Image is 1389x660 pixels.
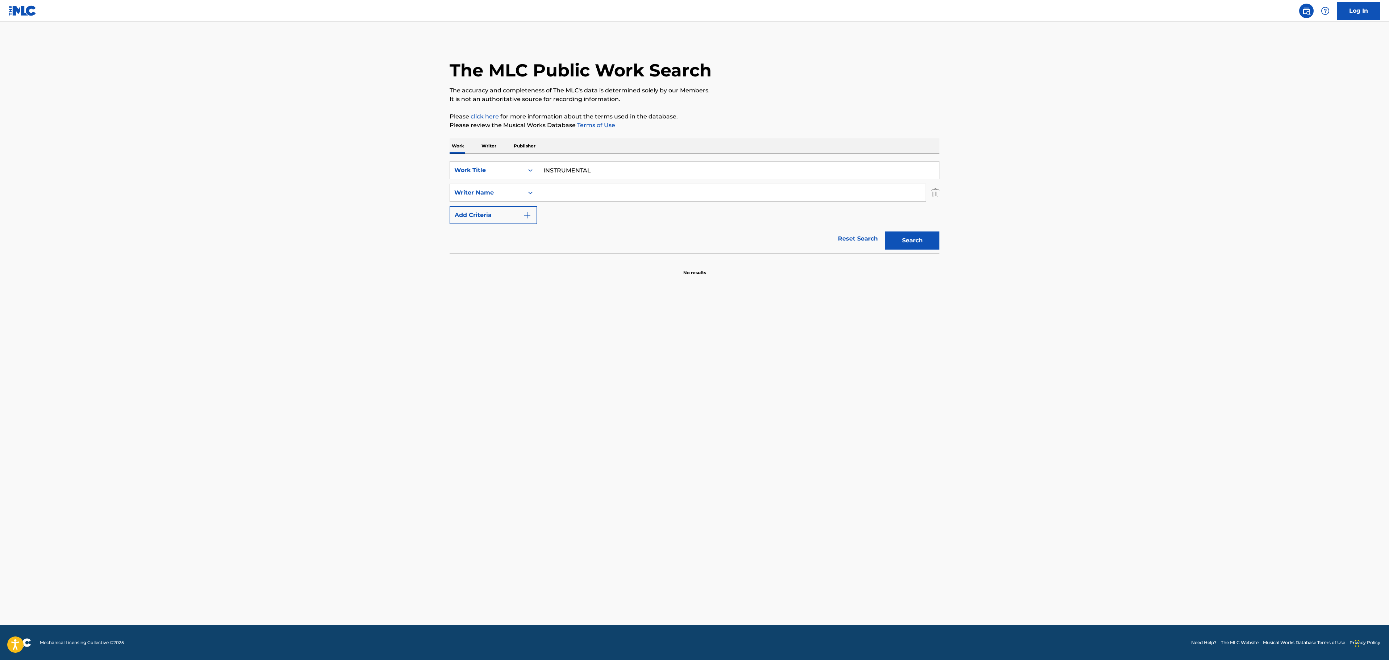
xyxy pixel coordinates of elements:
div: Writer Name [454,188,520,197]
a: Terms of Use [576,122,615,129]
p: Work [450,138,466,154]
a: Log In [1337,2,1380,20]
a: Need Help? [1191,639,1217,646]
button: Add Criteria [450,206,537,224]
img: Delete Criterion [931,184,939,202]
img: logo [9,638,31,647]
div: Work Title [454,166,520,175]
button: Search [885,231,939,250]
img: 9d2ae6d4665cec9f34b9.svg [523,211,531,220]
iframe: Chat Widget [1353,625,1389,660]
form: Search Form [450,161,939,253]
p: Please for more information about the terms used in the database. [450,112,939,121]
a: Reset Search [834,231,881,247]
p: No results [683,261,706,276]
a: Privacy Policy [1350,639,1380,646]
a: click here [471,113,499,120]
p: Writer [479,138,499,154]
p: The accuracy and completeness of The MLC's data is determined solely by our Members. [450,86,939,95]
img: MLC Logo [9,5,37,16]
div: Help [1318,4,1332,18]
a: Musical Works Database Terms of Use [1263,639,1345,646]
p: It is not an authoritative source for recording information. [450,95,939,104]
p: Please review the Musical Works Database [450,121,939,130]
a: The MLC Website [1221,639,1259,646]
h1: The MLC Public Work Search [450,59,712,81]
a: Public Search [1299,4,1314,18]
span: Mechanical Licensing Collective © 2025 [40,639,124,646]
p: Publisher [512,138,538,154]
img: help [1321,7,1330,15]
img: search [1302,7,1311,15]
div: Drag [1355,632,1359,654]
